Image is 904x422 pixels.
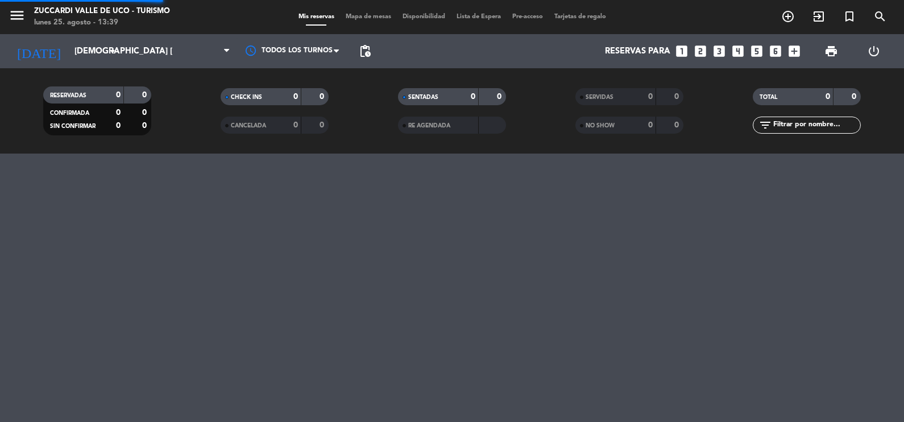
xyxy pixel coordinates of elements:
span: CANCELADA [231,123,266,129]
div: lunes 25. agosto - 13:39 [34,17,170,28]
strong: 0 [648,93,653,101]
i: turned_in_not [843,10,856,23]
div: Zuccardi Valle de Uco - Turismo [34,6,170,17]
span: Pre-acceso [507,14,549,20]
i: looks_6 [768,44,783,59]
span: RE AGENDADA [408,123,450,129]
strong: 0 [852,93,859,101]
span: Disponibilidad [397,14,451,20]
strong: 0 [142,91,149,99]
strong: 0 [471,93,475,101]
span: SENTADAS [408,94,438,100]
strong: 0 [320,121,326,129]
span: Reservas para [605,47,670,56]
i: looks_3 [712,44,727,59]
i: exit_to_app [812,10,826,23]
strong: 0 [674,121,681,129]
strong: 0 [293,121,298,129]
i: looks_4 [731,44,745,59]
span: pending_actions [358,44,372,58]
span: Lista de Espera [451,14,507,20]
div: LOG OUT [853,34,896,68]
strong: 0 [826,93,830,101]
span: Tarjetas de regalo [549,14,612,20]
i: looks_two [693,44,708,59]
strong: 0 [674,93,681,101]
span: CONFIRMADA [50,110,89,116]
input: Filtrar por nombre... [772,119,860,131]
span: CHECK INS [231,94,262,100]
i: arrow_drop_down [106,44,119,58]
span: Mapa de mesas [340,14,397,20]
i: filter_list [758,118,772,132]
strong: 0 [142,122,149,130]
i: add_box [787,44,802,59]
i: looks_one [674,44,689,59]
strong: 0 [648,121,653,129]
strong: 0 [293,93,298,101]
strong: 0 [320,93,326,101]
strong: 0 [116,109,121,117]
strong: 0 [116,91,121,99]
strong: 0 [497,93,504,101]
i: menu [9,7,26,24]
span: Mis reservas [293,14,340,20]
i: add_circle_outline [781,10,795,23]
i: power_settings_new [867,44,881,58]
i: search [873,10,887,23]
strong: 0 [116,122,121,130]
span: SERVIDAS [586,94,613,100]
i: [DATE] [9,39,69,64]
strong: 0 [142,109,149,117]
span: print [824,44,838,58]
span: TOTAL [760,94,777,100]
span: RESERVADAS [50,93,86,98]
span: SIN CONFIRMAR [50,123,96,129]
span: NO SHOW [586,123,615,129]
i: looks_5 [749,44,764,59]
button: menu [9,7,26,28]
